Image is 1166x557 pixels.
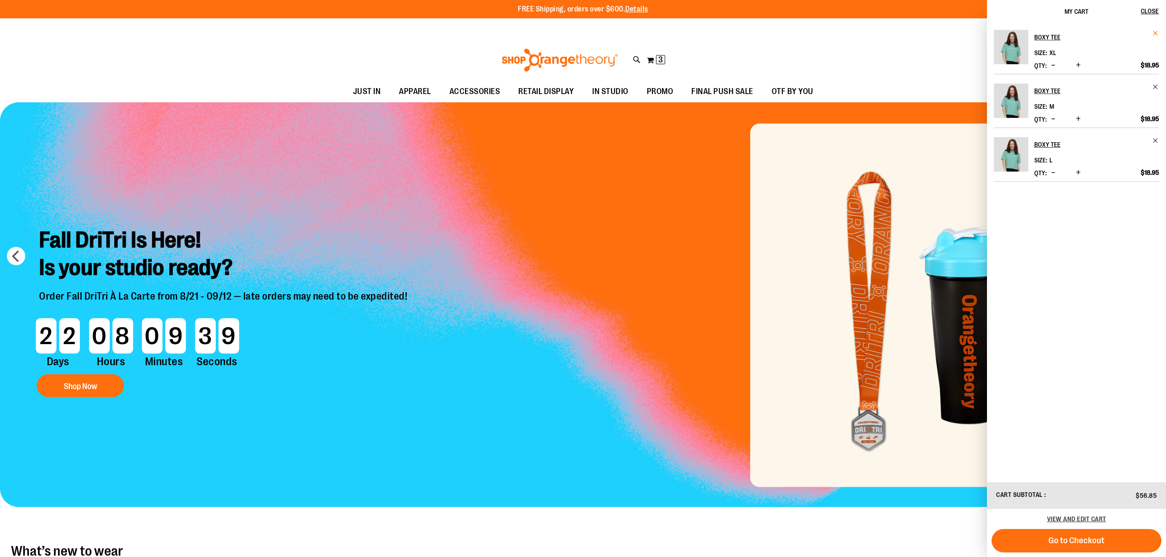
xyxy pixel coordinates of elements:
[994,84,1028,118] img: Boxy Tee
[32,219,416,290] h2: Fall DriTri Is Here! Is your studio ready?
[1141,168,1159,177] span: $18.95
[1074,115,1083,124] button: Increase product quantity
[140,354,187,369] span: Minutes
[1034,137,1159,152] a: Boxy Tee
[1047,515,1106,523] a: View and edit cart
[1049,156,1053,164] span: L
[592,81,628,102] span: IN STUDIO
[344,81,390,102] a: JUST IN
[195,318,216,354] span: 3
[994,30,1028,70] a: Boxy Tee
[1034,62,1047,69] label: Qty
[1034,137,1147,152] h2: Boxy Tee
[399,81,431,102] span: APPAREL
[772,81,813,102] span: OTF BY YOU
[89,318,110,354] span: 0
[994,74,1159,128] li: Product
[1034,49,1047,56] dt: Size
[1074,61,1083,70] button: Increase product quantity
[34,354,81,369] span: Days
[583,81,638,102] a: IN STUDIO
[112,318,133,354] span: 8
[1074,168,1083,178] button: Increase product quantity
[1152,30,1159,37] a: Remove item
[1034,103,1047,110] dt: Size
[59,318,80,354] span: 2
[994,84,1028,124] a: Boxy Tee
[994,137,1028,178] a: Boxy Tee
[142,318,163,354] span: 0
[32,219,416,401] a: Fall DriTri Is Here!Is your studio ready? Order Fall DriTri À La Carte from 8/21 - 09/12 — late o...
[509,81,583,102] a: RETAIL DISPLAY
[500,49,619,72] img: Shop Orangetheory
[994,30,1028,64] img: Boxy Tee
[994,30,1159,74] li: Product
[1152,137,1159,144] a: Remove item
[638,81,683,102] a: PROMO
[625,5,648,13] a: Details
[1065,8,1088,15] span: My Cart
[440,81,510,102] a: ACCESSORIES
[194,354,241,369] span: Seconds
[1152,84,1159,90] a: Remove item
[1136,492,1157,499] span: $56.85
[7,247,25,265] button: prev
[1034,156,1047,164] dt: Size
[691,81,753,102] span: FINAL PUSH SALE
[647,81,673,102] span: PROMO
[449,81,500,102] span: ACCESSORIES
[658,55,663,64] span: 3
[1049,168,1058,178] button: Decrease product quantity
[994,128,1159,182] li: Product
[1141,7,1159,15] span: Close
[219,318,239,354] span: 9
[1034,30,1159,45] a: Boxy Tee
[1049,61,1058,70] button: Decrease product quantity
[518,81,574,102] span: RETAIL DISPLAY
[1034,30,1147,45] h2: Boxy Tee
[994,137,1028,172] img: Boxy Tee
[1049,103,1054,110] span: M
[762,81,823,102] a: OTF BY YOU
[682,81,762,102] a: FINAL PUSH SALE
[1034,116,1047,123] label: Qty
[32,290,416,313] p: Order Fall DriTri À La Carte from 8/21 - 09/12 — late orders may need to be expedited!
[1141,115,1159,123] span: $18.95
[36,318,56,354] span: 2
[518,4,648,15] p: FREE Shipping, orders over $600.
[1034,169,1047,177] label: Qty
[1049,115,1058,124] button: Decrease product quantity
[996,491,1043,498] span: Cart Subtotal
[88,354,135,369] span: Hours
[1048,535,1104,546] span: Go to Checkout
[1141,61,1159,69] span: $18.95
[165,318,186,354] span: 9
[1049,49,1056,56] span: XL
[353,81,381,102] span: JUST IN
[1034,84,1159,98] a: Boxy Tee
[37,374,124,397] button: Shop Now
[1034,84,1147,98] h2: Boxy Tee
[390,81,440,102] a: APPAREL
[992,529,1161,552] button: Go to Checkout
